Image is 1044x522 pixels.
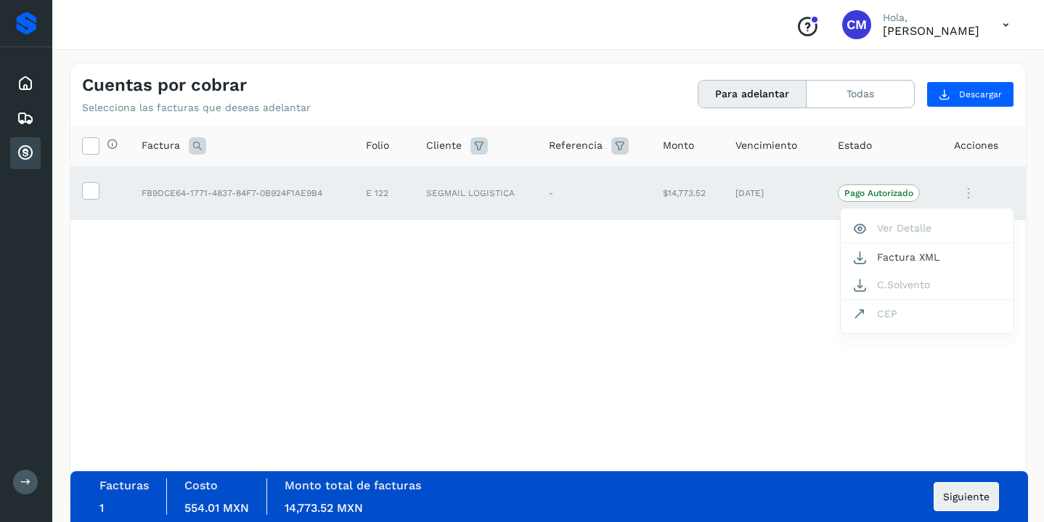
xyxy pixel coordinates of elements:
[10,102,41,134] div: Embarques
[841,271,1014,299] button: C.Solvento
[99,478,149,492] label: Facturas
[10,137,41,169] div: Cuentas por cobrar
[285,478,421,492] label: Monto total de facturas
[285,501,363,515] span: 14,773.52 MXN
[184,478,218,492] label: Costo
[943,492,990,502] span: Siguiente
[841,243,1014,271] button: Factura XML
[10,68,41,99] div: Inicio
[934,482,999,511] button: Siguiente
[841,300,1014,327] button: CEP
[99,501,104,515] span: 1
[841,214,1014,242] button: Ver Detalle
[184,501,249,515] span: 554.01 MXN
